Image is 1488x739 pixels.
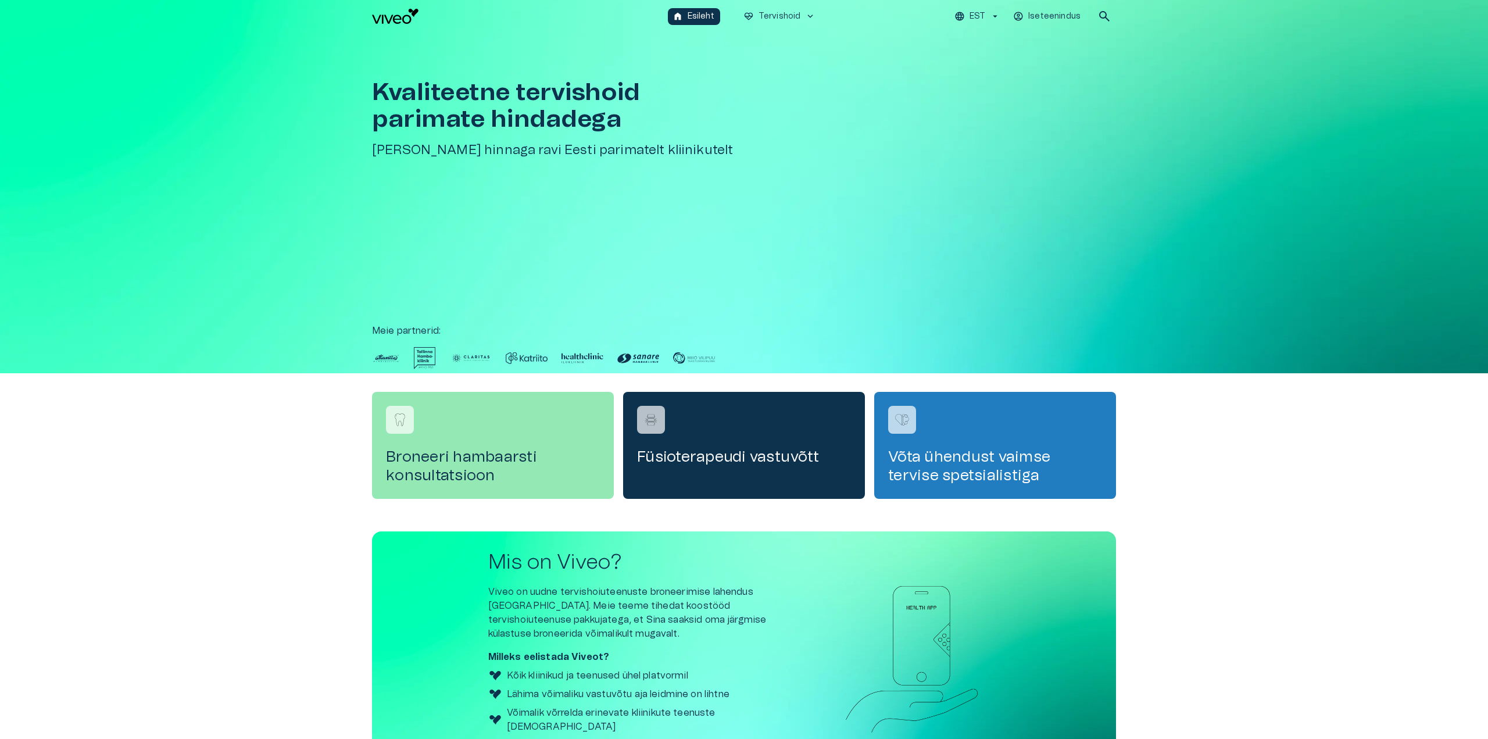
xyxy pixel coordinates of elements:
[874,392,1116,499] a: Navigate to service booking
[507,706,796,734] p: Võimalik võrrelda erinevate kliinikute teenuste [DEMOGRAPHIC_DATA]
[637,448,851,466] h4: Füsioterapeudi vastuvõtt
[668,8,720,25] button: homeEsileht
[386,448,600,485] h4: Broneeri hambaarsti konsultatsioon
[488,585,796,641] p: Viveo on uudne tervishoiuteenuste broneerimise lahendus [GEOGRAPHIC_DATA]. Meie teeme tihedat koo...
[488,550,796,575] h2: Mis on Viveo?
[561,347,603,369] img: Partner logo
[372,324,1116,338] p: Meie partnerid :
[507,669,688,683] p: Kõik kliinikud ja teenused ühel platvormil
[805,11,815,22] span: keyboard_arrow_down
[1028,10,1081,23] p: Iseteenindus
[688,10,714,23] p: Esileht
[372,142,749,159] h5: [PERSON_NAME] hinnaga ravi Eesti parimatelt kliinikutelt
[739,8,821,25] button: ecg_heartTervishoidkeyboard_arrow_down
[743,11,754,22] span: ecg_heart
[488,687,502,701] img: Viveo logo
[970,10,985,23] p: EST
[617,347,659,369] img: Partner logo
[488,650,796,664] p: Milleks eelistada Viveot?
[893,411,911,429] img: Võta ühendust vaimse tervise spetsialistiga logo
[506,347,548,369] img: Partner logo
[759,10,801,23] p: Tervishoid
[372,9,663,24] a: Navigate to homepage
[414,347,436,369] img: Partner logo
[372,392,614,499] a: Navigate to service booking
[391,411,409,429] img: Broneeri hambaarsti konsultatsioon logo
[507,687,729,701] p: Lähima võimaliku vastuvõtu aja leidmine on lihtne
[488,713,502,727] img: Viveo logo
[488,669,502,683] img: Viveo logo
[673,11,683,22] span: home
[1011,8,1083,25] button: Iseteenindus
[673,347,715,369] img: Partner logo
[888,448,1102,485] h4: Võta ühendust vaimse tervise spetsialistiga
[372,9,419,24] img: Viveo logo
[372,79,749,133] h1: Kvaliteetne tervishoid parimate hindadega
[642,411,660,429] img: Füsioterapeudi vastuvõtt logo
[953,8,1002,25] button: EST
[450,347,492,369] img: Partner logo
[623,392,865,499] a: Navigate to service booking
[372,347,400,369] img: Partner logo
[1093,5,1116,28] button: open search modal
[1097,9,1111,23] span: search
